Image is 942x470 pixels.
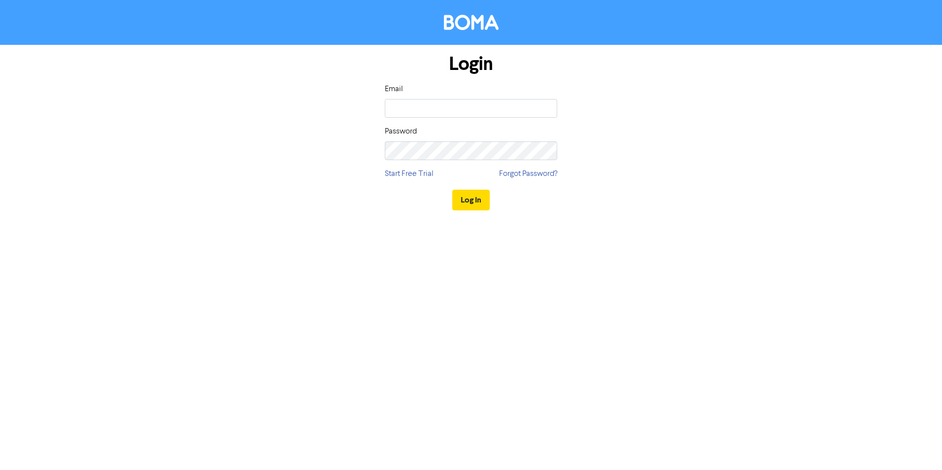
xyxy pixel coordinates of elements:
[499,168,557,180] a: Forgot Password?
[385,53,557,75] h1: Login
[385,168,434,180] a: Start Free Trial
[385,83,403,95] label: Email
[444,15,499,30] img: BOMA Logo
[385,126,417,137] label: Password
[452,190,490,210] button: Log In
